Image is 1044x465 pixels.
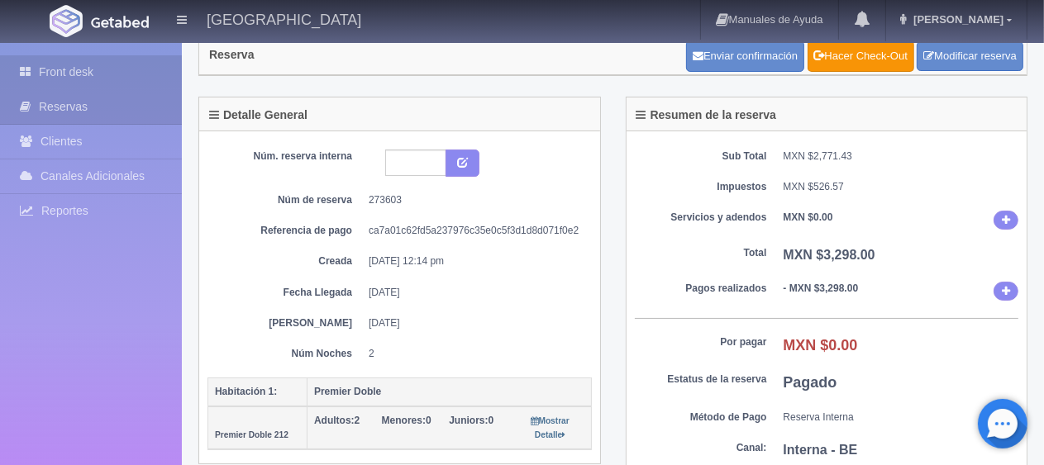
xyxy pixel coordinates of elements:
dd: [DATE] [369,316,579,330]
dt: Fecha Llegada [220,286,352,300]
small: Mostrar Detalle [532,416,570,439]
dd: [DATE] 12:14 pm [369,254,579,268]
dd: Reserva Interna [784,410,1019,425]
dt: [PERSON_NAME] [220,316,352,330]
dt: Impuestos [635,180,767,194]
b: Interna - BE [784,443,858,457]
h4: Reserva [209,49,255,61]
small: Premier Doble 212 [215,430,288,439]
img: Getabed [50,5,83,37]
b: - MXN $3,298.00 [784,282,859,294]
b: Pagado [784,374,837,391]
a: Hacer Check-Out [808,40,914,72]
th: Premier Doble [307,377,592,406]
span: 0 [382,415,431,426]
h4: Resumen de la reserva [636,109,777,121]
b: Habitación 1: [215,386,277,397]
dd: MXN $2,771.43 [784,149,1019,164]
dd: ca7a01c62fd5a237976c35e0c5f3d1d8d071f0e2 [369,224,579,238]
dt: Total [635,246,767,260]
dt: Núm. reserva interna [220,149,352,164]
dt: Canal: [635,441,767,455]
span: 2 [314,415,360,426]
dt: Pagos realizados [635,282,767,296]
dt: Referencia de pago [220,224,352,238]
img: Getabed [91,16,149,28]
dt: Creada [220,254,352,268]
dd: 273603 [369,193,579,207]
dd: [DATE] [369,286,579,300]
span: [PERSON_NAME] [909,13,1003,26]
dt: Núm Noches [220,347,352,361]
a: Mostrar Detalle [532,415,570,440]
dt: Método de Pago [635,410,767,425]
dt: Sub Total [635,149,767,164]
b: MXN $0.00 [784,337,858,353]
a: Modificar reserva [917,41,1023,72]
dt: Núm de reserva [220,193,352,207]
dd: MXN $526.57 [784,180,1019,194]
dd: 2 [369,347,579,361]
strong: Juniors: [449,415,488,426]
h4: Detalle General [209,109,307,121]
dt: Estatus de la reserva [635,372,767,387]
h4: [GEOGRAPHIC_DATA] [207,8,361,29]
strong: Menores: [382,415,426,426]
dt: Por pagar [635,335,767,349]
dt: Servicios y adendos [635,211,767,225]
b: MXN $3,298.00 [784,248,875,262]
span: 0 [449,415,493,426]
button: Enviar confirmación [686,40,804,72]
strong: Adultos: [314,415,355,426]
b: MXN $0.00 [784,211,833,223]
